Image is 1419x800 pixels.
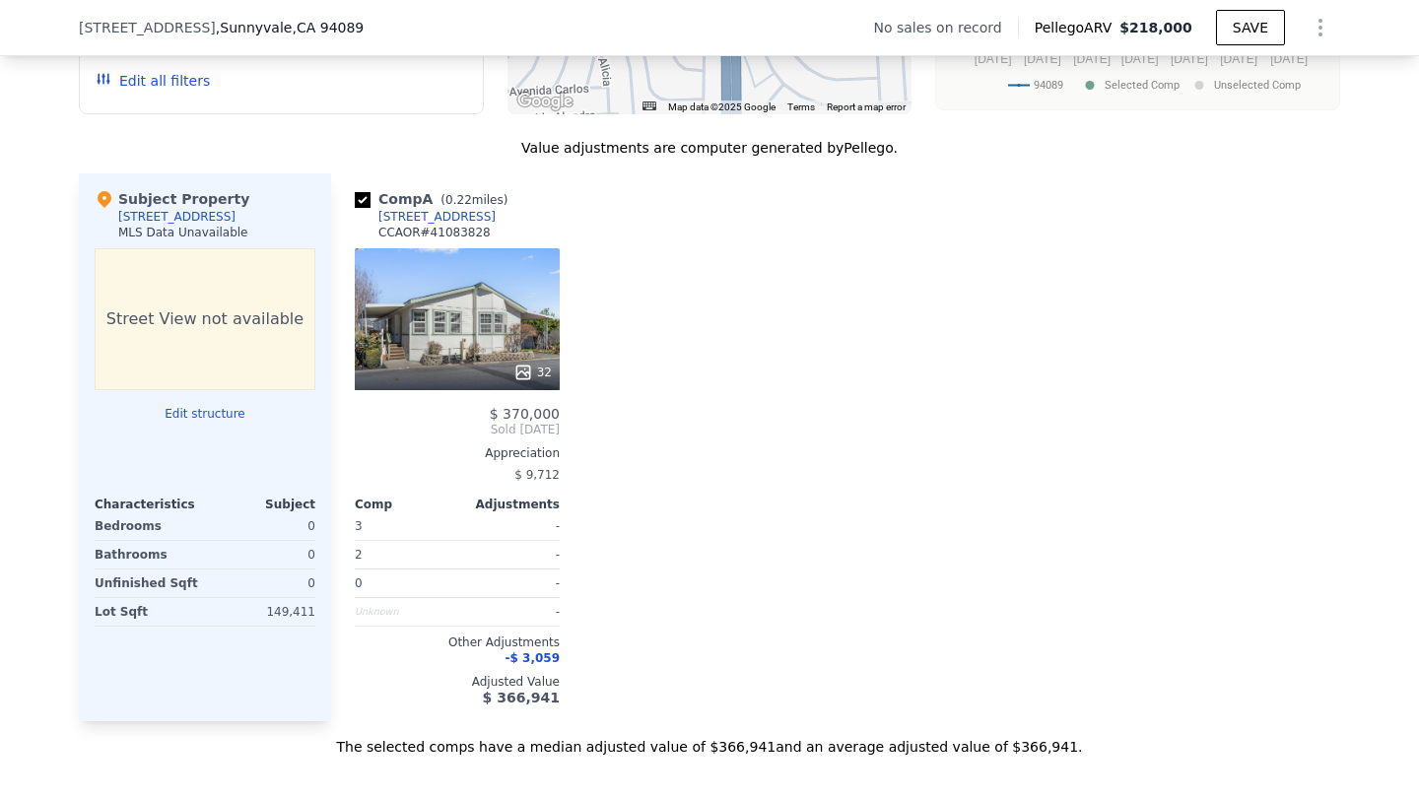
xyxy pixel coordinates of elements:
span: 3 [355,519,363,533]
div: Subject Property [95,189,249,209]
span: 0 [355,576,363,590]
span: Sold [DATE] [355,422,560,437]
div: Appreciation [355,445,560,461]
div: Subject [205,497,315,512]
div: Bathrooms [95,541,201,568]
img: Google [512,89,577,114]
div: Lot Sqft [95,598,201,626]
span: , Sunnyvale [216,18,364,37]
a: Open this area in Google Maps (opens a new window) [512,89,577,114]
a: Report a map error [827,101,906,112]
text: 94089 [1034,79,1063,92]
div: Comp [355,497,457,512]
div: Characteristics [95,497,205,512]
div: 0 [209,512,315,540]
div: MLS Data Unavailable [118,225,248,240]
div: Adjusted Value [355,674,560,690]
div: [STREET_ADDRESS] [378,209,496,225]
a: [STREET_ADDRESS] [355,209,496,225]
div: Other Adjustments [355,634,560,650]
div: 149,411 [209,598,315,626]
text: [DATE] [1270,52,1308,66]
button: Show Options [1301,8,1340,47]
text: [DATE] [975,52,1012,66]
div: Bedrooms [95,512,201,540]
text: [DATE] [1024,52,1061,66]
text: [DATE] [1073,52,1111,66]
span: Map data ©2025 Google [668,101,776,112]
div: Value adjustments are computer generated by Pellego . [79,138,1340,158]
div: The selected comps have a median adjusted value of $366,941 and an average adjusted value of $366... [79,721,1340,757]
div: - [461,569,560,597]
span: $218,000 [1119,20,1192,35]
div: 0 [209,541,315,568]
div: Comp A [355,189,515,209]
text: Unselected Comp [1214,79,1301,92]
text: [DATE] [1121,52,1159,66]
span: , CA 94089 [292,20,364,35]
div: Unfinished Sqft [95,569,201,597]
div: 32 [513,363,552,382]
button: Edit all filters [96,71,210,91]
div: 0 [209,569,315,597]
span: $ 9,712 [514,468,560,482]
span: $ 366,941 [483,690,560,705]
span: [STREET_ADDRESS] [79,18,216,37]
div: 2 [355,541,453,568]
span: 0.22 [445,193,472,207]
div: Unknown [355,598,453,626]
button: Edit structure [95,406,315,422]
span: Pellego ARV [1035,18,1120,37]
button: Keyboard shortcuts [642,101,656,110]
text: Selected Comp [1105,79,1180,92]
text: [DATE] [1220,52,1257,66]
span: ( miles) [433,193,515,207]
a: Terms (opens in new tab) [787,101,815,112]
div: Adjustments [457,497,560,512]
text: [DATE] [1171,52,1208,66]
div: Street View not available [95,248,315,390]
div: - [461,512,560,540]
span: $ 370,000 [490,406,560,422]
div: - [461,598,560,626]
div: [STREET_ADDRESS] [118,209,236,225]
div: No sales on record [873,18,1017,37]
div: - [461,541,560,568]
span: -$ 3,059 [506,651,560,665]
div: CCAOR # 41083828 [378,225,491,240]
button: SAVE [1216,10,1285,45]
